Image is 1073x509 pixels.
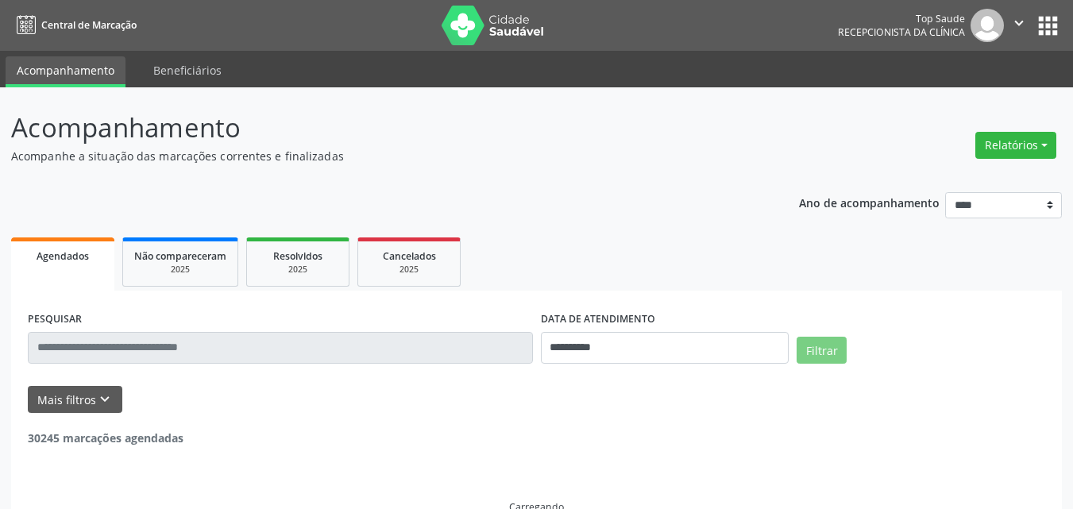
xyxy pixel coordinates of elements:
[838,12,965,25] div: Top Saude
[134,249,226,263] span: Não compareceram
[1010,14,1028,32] i: 
[37,249,89,263] span: Agendados
[273,249,322,263] span: Resolvidos
[369,264,449,276] div: 2025
[11,12,137,38] a: Central de Marcação
[975,132,1056,159] button: Relatórios
[1004,9,1034,42] button: 
[541,307,655,332] label: DATA DE ATENDIMENTO
[11,108,747,148] p: Acompanhamento
[28,307,82,332] label: PESQUISAR
[797,337,847,364] button: Filtrar
[799,192,940,212] p: Ano de acompanhamento
[28,430,183,445] strong: 30245 marcações agendadas
[28,386,122,414] button: Mais filtroskeyboard_arrow_down
[96,391,114,408] i: keyboard_arrow_down
[142,56,233,84] a: Beneficiários
[258,264,338,276] div: 2025
[838,25,965,39] span: Recepcionista da clínica
[383,249,436,263] span: Cancelados
[41,18,137,32] span: Central de Marcação
[971,9,1004,42] img: img
[1034,12,1062,40] button: apps
[11,148,747,164] p: Acompanhe a situação das marcações correntes e finalizadas
[6,56,125,87] a: Acompanhamento
[134,264,226,276] div: 2025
